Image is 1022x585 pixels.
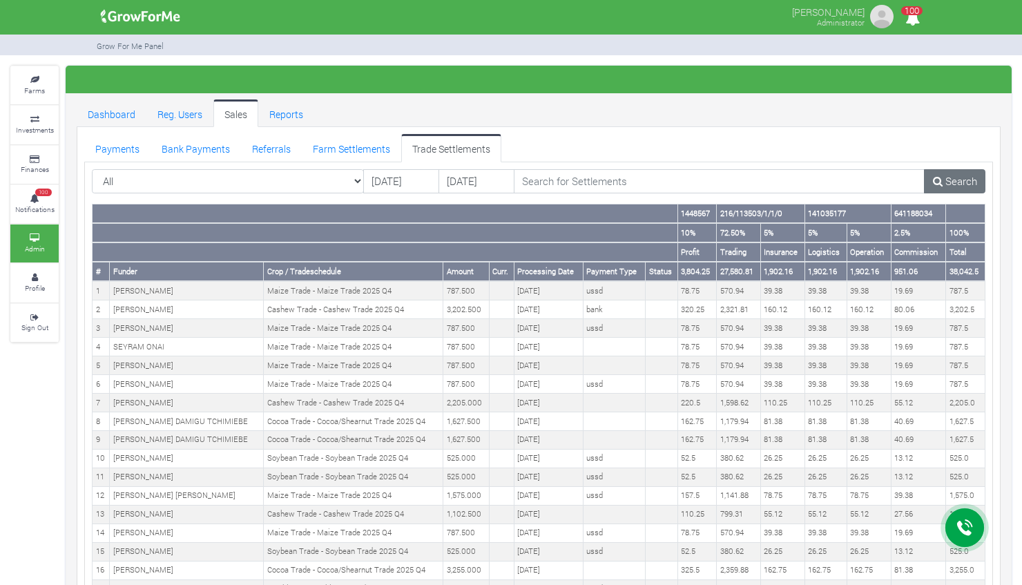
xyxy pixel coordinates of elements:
td: 10 [93,449,110,468]
td: Soybean Trade - Soybean Trade 2025 Q4 [264,542,443,561]
td: 26.25 [804,468,847,486]
td: 55.12 [760,505,804,524]
td: 570.94 [717,375,760,394]
td: 39.38 [760,281,804,300]
td: 3,255.0 [946,561,985,579]
td: [PERSON_NAME] [110,524,264,542]
td: 162.75 [847,561,891,579]
td: [PERSON_NAME] [110,281,264,300]
td: [PERSON_NAME] [110,319,264,338]
small: Admin [25,244,45,253]
td: 52.5 [677,542,717,561]
td: Maize Trade - Maize Trade 2025 Q4 [264,524,443,542]
td: 799.31 [717,505,760,524]
p: [PERSON_NAME] [792,3,865,19]
td: 787.5 [946,356,985,375]
td: [PERSON_NAME] DAMIGU TCHIMIEBE [110,412,264,431]
td: [DATE] [514,338,583,356]
td: 525.0 [946,542,985,561]
td: 162.75 [677,412,717,431]
td: 2,205.0 [946,394,985,412]
td: 26.25 [760,449,804,468]
td: 4 [93,338,110,356]
td: 39.38 [804,281,847,300]
td: 39.38 [847,375,891,394]
small: Notifications [15,204,55,214]
th: # [93,262,110,281]
td: [DATE] [514,394,583,412]
td: SEYRAM ONAI [110,338,264,356]
td: Cocoa Trade - Cocoa/Shearnut Trade 2025 Q4 [264,561,443,579]
small: Finances [21,164,49,174]
td: 5 [93,356,110,375]
th: 1,902.16 [847,262,891,281]
td: 26.25 [804,542,847,561]
td: 39.38 [804,338,847,356]
td: [DATE] [514,524,583,542]
td: 2 [93,300,110,319]
td: [DATE] [514,412,583,431]
td: 12 [93,486,110,505]
i: Notifications [899,3,926,34]
small: Profile [25,283,45,293]
a: Profile [10,264,59,302]
td: 2,205.000 [443,394,489,412]
td: Soybean Trade - Soybean Trade 2025 Q4 [264,468,443,486]
td: ussd [583,542,645,561]
td: 78.75 [677,319,717,338]
td: Maize Trade - Maize Trade 2025 Q4 [264,281,443,300]
th: 38,042.5 [946,262,985,281]
img: growforme image [868,3,896,30]
td: 1,141.88 [717,486,760,505]
td: [PERSON_NAME] [PERSON_NAME] [110,486,264,505]
td: 6 [93,375,110,394]
a: Trade Settlements [401,134,501,162]
td: 110.25 [677,505,717,524]
td: 1,575.0 [946,486,985,505]
small: Investments [16,125,54,135]
td: Cashew Trade - Cashew Trade 2025 Q4 [264,300,443,319]
th: Curr. [489,262,514,281]
td: Cocoa Trade - Cocoa/Shearnut Trade 2025 Q4 [264,412,443,431]
td: 162.75 [804,561,847,579]
td: 157.5 [677,486,717,505]
td: 39.38 [804,356,847,375]
td: 380.62 [717,449,760,468]
a: Reports [258,99,314,127]
td: [DATE] [514,300,583,319]
td: 787.500 [443,375,489,394]
td: 570.94 [717,281,760,300]
td: 162.75 [677,430,717,449]
td: Maize Trade - Maize Trade 2025 Q4 [264,375,443,394]
td: 787.5 [946,375,985,394]
td: 525.000 [443,468,489,486]
td: 19.69 [891,356,945,375]
td: 40.69 [891,412,945,431]
td: 8 [93,412,110,431]
input: DD/MM/YYYY [363,169,439,194]
td: 1,598.62 [717,394,760,412]
td: [PERSON_NAME] [110,449,264,468]
td: 39.38 [847,524,891,542]
td: 160.12 [804,300,847,319]
td: 39.38 [847,319,891,338]
td: 39.38 [760,319,804,338]
td: 81.38 [847,412,891,431]
td: 78.75 [677,375,717,394]
td: 78.75 [760,486,804,505]
td: 1,179.94 [717,430,760,449]
td: 787.5 [946,281,985,300]
td: [DATE] [514,505,583,524]
a: Payments [84,134,151,162]
th: Insurance [760,242,804,262]
td: 3 [93,319,110,338]
a: Farms [10,66,59,104]
td: Maize Trade - Maize Trade 2025 Q4 [264,486,443,505]
td: 220.5 [677,394,717,412]
td: Cashew Trade - Cashew Trade 2025 Q4 [264,505,443,524]
td: 787.500 [443,524,489,542]
span: 100 [901,6,923,15]
td: 325.5 [677,561,717,579]
td: 19.69 [891,338,945,356]
th: 1448567 [677,204,717,223]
